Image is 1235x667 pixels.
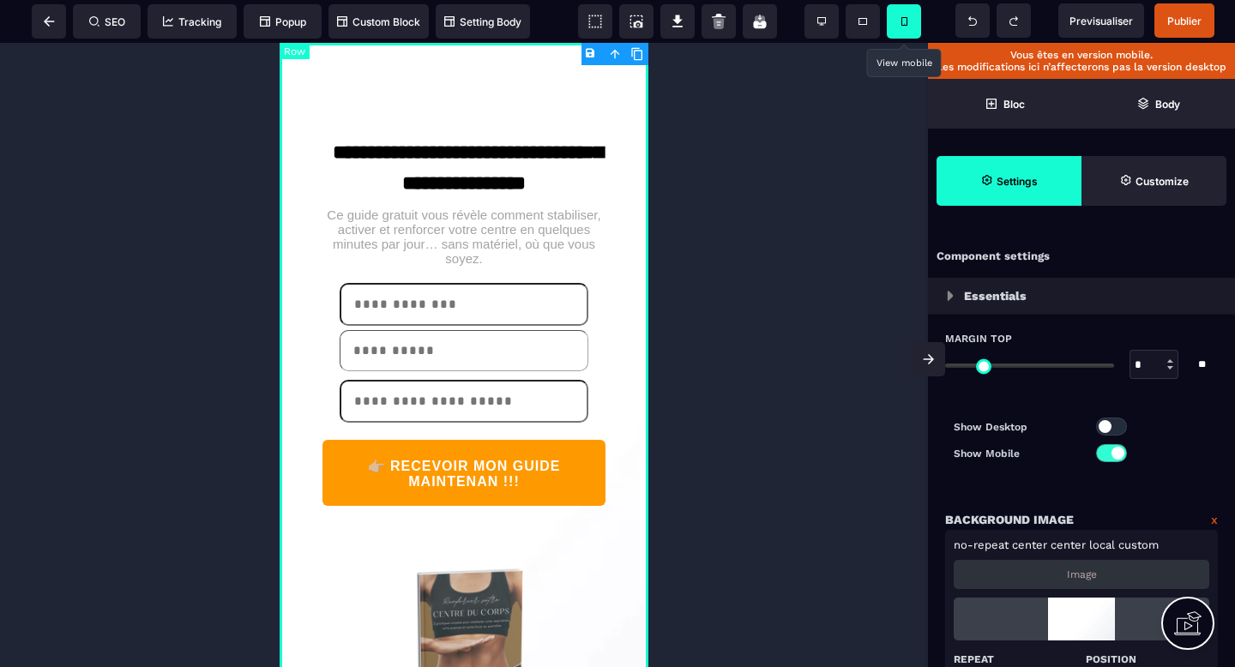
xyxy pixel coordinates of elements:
span: View components [578,4,612,39]
p: Image [1067,568,1097,580]
span: Settings [937,156,1081,206]
span: Preview [1058,3,1144,38]
p: Vous êtes en version mobile. [937,49,1226,61]
strong: Customize [1136,175,1189,188]
strong: Bloc [1003,98,1025,111]
span: local [1089,538,1115,551]
text: Ce guide gratuit vous révèle comment stabiliser, activer et renforcer votre centre en quelques mi... [43,165,326,223]
span: center center [1012,538,1086,551]
span: Screenshot [619,4,654,39]
div: Component settings [928,240,1235,273]
span: Open Style Manager [1081,156,1226,206]
span: Publier [1167,15,1202,27]
p: Show Desktop [954,418,1081,436]
span: Open Blocks [928,79,1081,129]
span: SEO [89,15,125,28]
img: loading [1030,598,1132,640]
img: loading [947,291,954,301]
button: 👉🏼 RECEVOIR MON GUIDE MAINTENAN !!! [43,397,326,463]
p: Les modifications ici n’affecterons pas la version desktop [937,61,1226,73]
span: Tracking [163,15,221,28]
span: no-repeat [954,538,1009,551]
span: Popup [260,15,306,28]
p: Background Image [945,509,1074,530]
span: Open Layer Manager [1081,79,1235,129]
span: Margin Top [945,332,1012,346]
span: custom [1118,538,1159,551]
a: x [1211,509,1218,530]
strong: Settings [997,175,1038,188]
span: Setting Body [444,15,521,28]
span: Custom Block [337,15,420,28]
p: Show Mobile [954,445,1081,462]
p: Essentials [964,285,1027,306]
strong: Body [1155,98,1180,111]
span: Previsualiser [1069,15,1133,27]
